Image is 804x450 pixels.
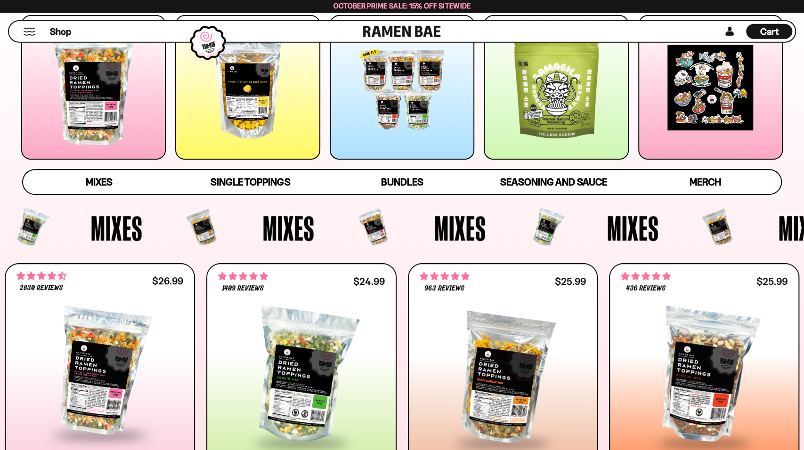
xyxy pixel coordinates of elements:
div: $25.99 [756,277,788,286]
span: Merch [689,176,721,188]
span: 4.76 stars [621,270,671,282]
span: 4.68 stars [16,270,66,282]
div: $26.99 [152,276,183,285]
span: Mixes [91,210,143,245]
span: Bundles [381,176,423,188]
span: Mixes [85,176,112,188]
span: Mixes [434,210,486,245]
span: Shop [50,25,71,38]
span: Mixes [607,210,658,245]
a: Mixes [23,170,175,194]
div: Cart [746,21,792,42]
span: 436 reviews [626,285,666,292]
div: $25.99 [555,277,586,286]
span: 963 reviews [424,285,464,292]
span: Cart [760,26,779,37]
a: Seasoning and Sauce [478,170,629,194]
span: Single Toppings [211,176,290,188]
a: Merch [629,170,781,194]
div: $24.99 [353,277,384,286]
a: Shop [50,24,71,39]
button: Mobile Menu Trigger [23,28,36,36]
a: Bundles [326,170,478,194]
span: Mixes [263,210,315,245]
a: Single Toppings [175,170,326,194]
span: October Prime Sale: 15% off Sitewide [333,1,471,10]
span: 1409 reviews [222,285,264,292]
span: 2830 reviews [20,284,63,292]
span: 4.76 stars [218,270,268,282]
span: Seasoning and Sauce [500,176,607,188]
span: 4.75 stars [420,270,470,282]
